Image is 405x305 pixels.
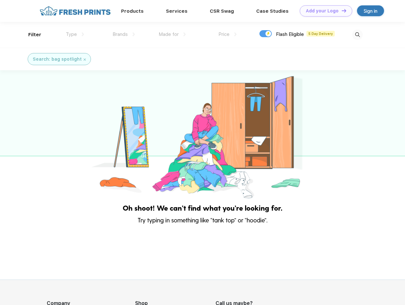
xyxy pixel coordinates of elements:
[113,31,128,37] span: Brands
[28,31,41,38] div: Filter
[276,31,304,37] span: Flash Eligible
[84,58,86,61] img: filter_cancel.svg
[121,8,144,14] a: Products
[183,32,186,36] img: dropdown.png
[364,7,377,15] div: Sign in
[82,32,84,36] img: dropdown.png
[66,31,77,37] span: Type
[159,31,179,37] span: Made for
[306,31,335,37] span: 5 Day Delivery
[306,8,339,14] div: Add your Logo
[218,31,230,37] span: Price
[33,56,82,63] div: Search: bag spotlight
[352,30,363,40] img: desktop_search.svg
[133,32,135,36] img: dropdown.png
[342,9,346,12] img: DT
[357,5,384,16] a: Sign in
[234,32,237,36] img: dropdown.png
[38,5,113,17] img: fo%20logo%202.webp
